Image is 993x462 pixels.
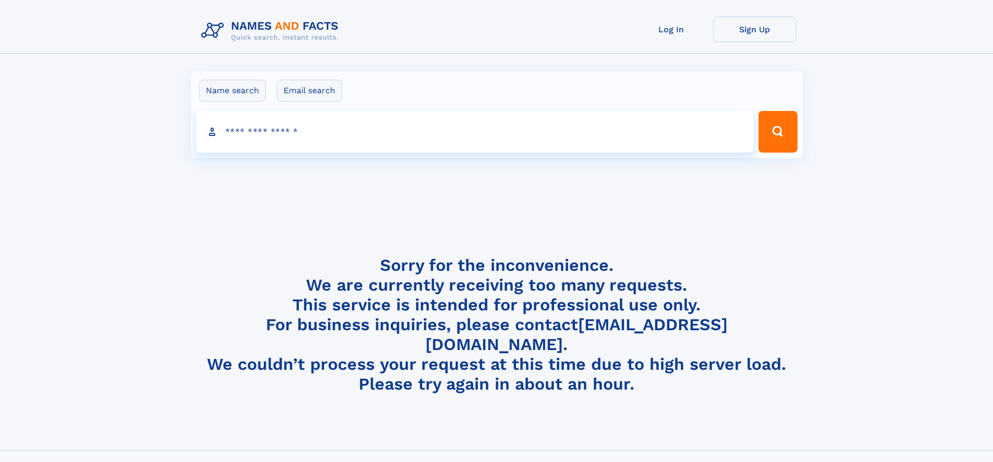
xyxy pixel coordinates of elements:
[758,111,797,153] button: Search Button
[199,80,266,102] label: Name search
[630,17,713,42] a: Log In
[277,80,342,102] label: Email search
[425,315,728,354] a: [EMAIL_ADDRESS][DOMAIN_NAME]
[196,111,754,153] input: search input
[713,17,796,42] a: Sign Up
[197,17,347,45] img: Logo Names and Facts
[197,255,796,394] h4: Sorry for the inconvenience. We are currently receiving too many requests. This service is intend...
